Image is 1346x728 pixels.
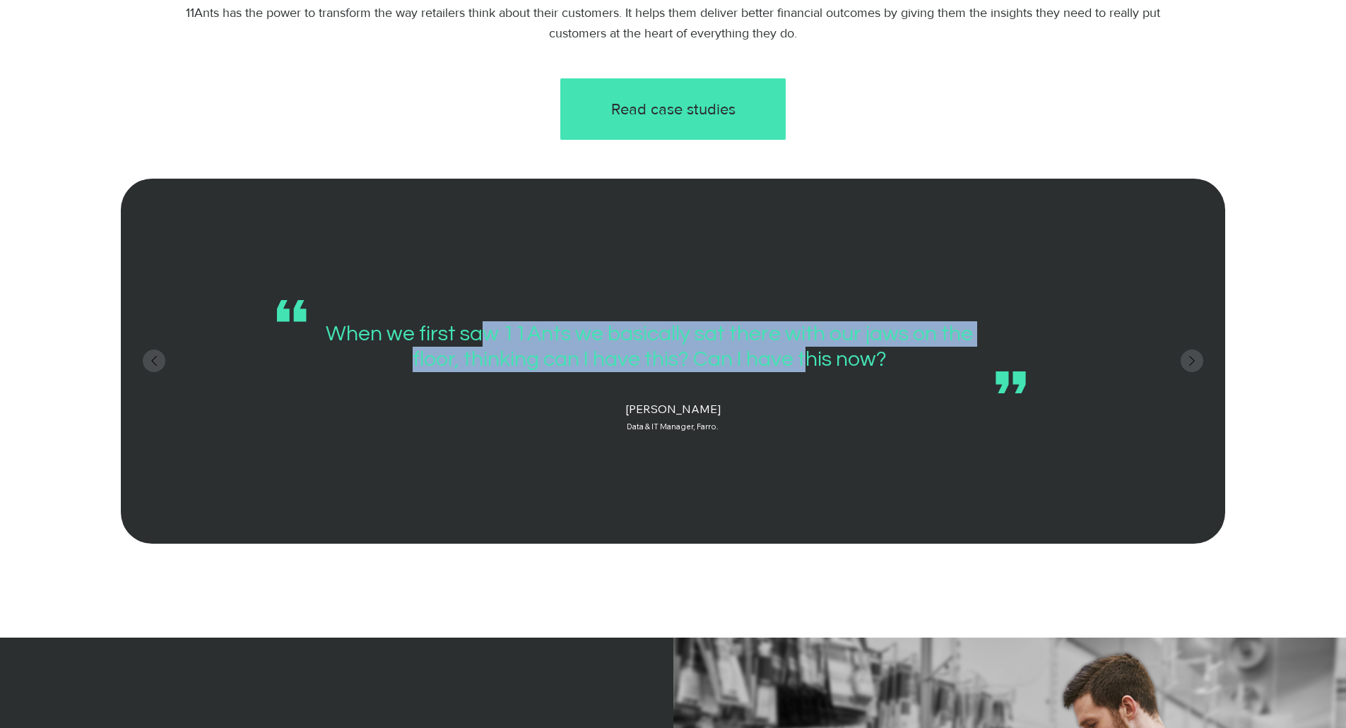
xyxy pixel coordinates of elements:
[611,98,736,120] span: Read case studies
[1181,350,1203,372] button: Next
[186,6,1160,40] span: 11Ants has the power to transform the way retailers think about their customers. It helps them de...
[560,78,786,139] a: Read case studies
[627,422,719,431] span: Data & IT Manager, Farro.
[143,350,165,372] button: Previous
[326,323,973,370] span: When we first saw 11Ants we basically sat there with our jaws on the floor, thinking can I have t...
[625,402,721,416] span: [PERSON_NAME]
